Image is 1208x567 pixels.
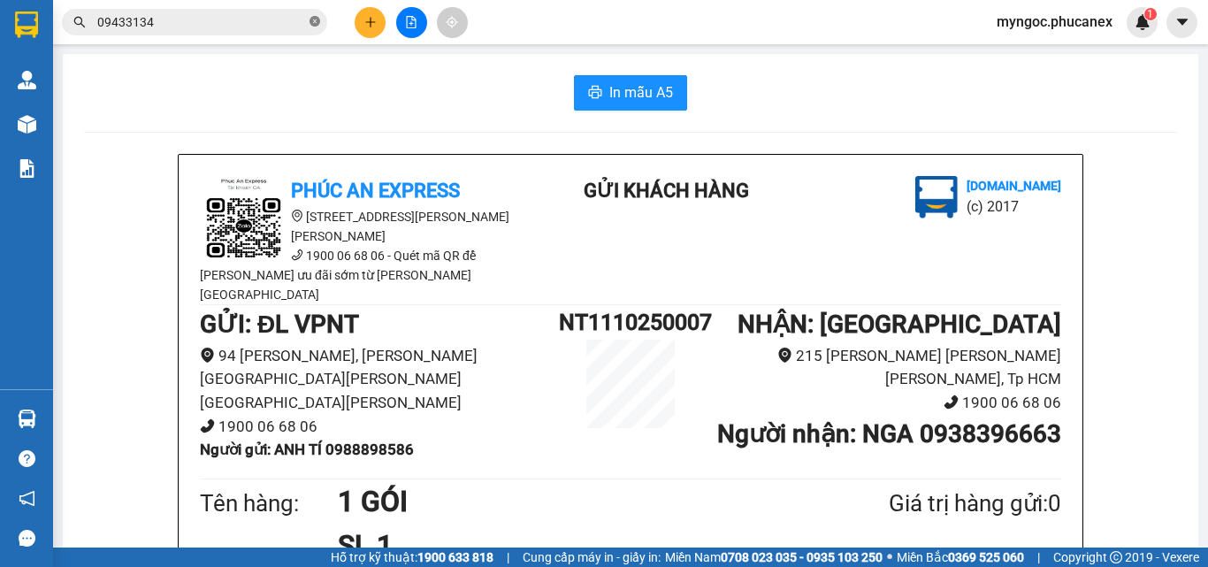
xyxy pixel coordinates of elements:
[200,418,215,433] span: phone
[355,7,386,38] button: plus
[948,550,1024,564] strong: 0369 525 060
[702,344,1061,391] li: 215 [PERSON_NAME] [PERSON_NAME] [PERSON_NAME], Tp HCM
[559,305,702,340] h1: NT1110250007
[200,344,559,415] li: 94 [PERSON_NAME], [PERSON_NAME][GEOGRAPHIC_DATA][PERSON_NAME][GEOGRAPHIC_DATA][PERSON_NAME]
[523,548,661,567] span: Cung cấp máy in - giấy in:
[437,7,468,38] button: aim
[1174,14,1190,30] span: caret-down
[291,249,303,261] span: phone
[982,11,1127,33] span: myngoc.phucanex
[396,7,427,38] button: file-add
[73,16,86,28] span: search
[1110,551,1122,563] span: copyright
[364,16,377,28] span: plus
[665,548,883,567] span: Miền Nam
[200,415,559,439] li: 1900 06 68 06
[738,310,1061,339] b: NHẬN : [GEOGRAPHIC_DATA]
[200,310,359,339] b: GỬI : ĐL VPNT
[18,159,36,178] img: solution-icon
[584,180,749,202] b: Gửi khách hàng
[18,115,36,134] img: warehouse-icon
[200,207,518,246] li: [STREET_ADDRESS][PERSON_NAME][PERSON_NAME]
[721,550,883,564] strong: 0708 023 035 - 0935 103 250
[149,67,243,81] b: [DOMAIN_NAME]
[200,486,338,522] div: Tên hàng:
[291,210,303,222] span: environment
[331,548,493,567] span: Hỗ trợ kỹ thuật:
[310,16,320,27] span: close-circle
[109,26,175,109] b: Gửi khách hàng
[1037,548,1040,567] span: |
[200,348,215,363] span: environment
[18,410,36,428] img: warehouse-icon
[19,450,35,467] span: question-circle
[1135,14,1151,30] img: icon-new-feature
[897,548,1024,567] span: Miền Bắc
[446,16,458,28] span: aim
[22,22,111,111] img: logo.jpg
[702,391,1061,415] li: 1900 06 68 06
[967,179,1061,193] b: [DOMAIN_NAME]
[944,395,959,410] span: phone
[717,419,1061,448] b: Người nhận : NGA 0938396663
[803,486,1061,522] div: Giá trị hàng gửi: 0
[967,195,1061,218] li: (c) 2017
[887,554,892,561] span: ⚪️
[609,81,673,103] span: In mẫu A5
[915,176,958,218] img: logo.jpg
[588,85,602,102] span: printer
[15,11,38,38] img: logo-vxr
[1144,8,1157,20] sup: 1
[507,548,509,567] span: |
[417,550,493,564] strong: 1900 633 818
[338,479,803,524] h1: 1 GÓI
[291,180,460,202] b: Phúc An Express
[1147,8,1153,20] span: 1
[405,16,417,28] span: file-add
[22,114,92,228] b: Phúc An Express
[149,84,243,106] li: (c) 2017
[1166,7,1197,38] button: caret-down
[777,348,792,363] span: environment
[18,71,36,89] img: warehouse-icon
[97,12,306,32] input: Tìm tên, số ĐT hoặc mã đơn
[310,14,320,31] span: close-circle
[19,530,35,547] span: message
[192,22,234,65] img: logo.jpg
[200,246,518,304] li: 1900 06 68 06 - Quét mã QR để [PERSON_NAME] ưu đãi sớm từ [PERSON_NAME][GEOGRAPHIC_DATA]
[200,176,288,264] img: logo.jpg
[200,441,414,458] b: Người gửi : ANH TÍ 0988898586
[19,490,35,507] span: notification
[574,75,687,111] button: printerIn mẫu A5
